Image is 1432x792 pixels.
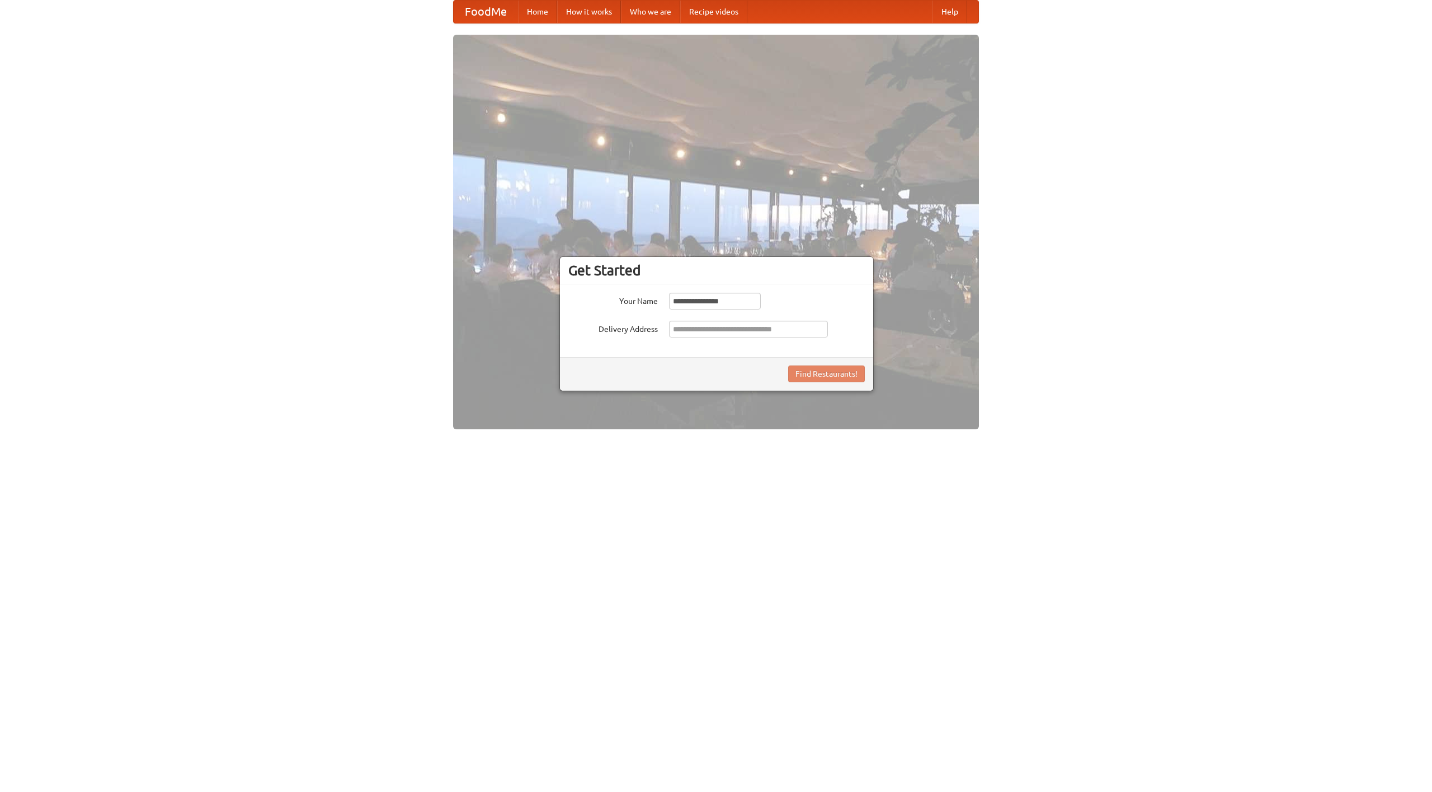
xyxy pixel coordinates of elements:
label: Delivery Address [568,321,658,335]
a: Who we are [621,1,680,23]
a: Recipe videos [680,1,747,23]
a: Home [518,1,557,23]
a: FoodMe [454,1,518,23]
h3: Get Started [568,262,865,279]
a: How it works [557,1,621,23]
button: Find Restaurants! [788,365,865,382]
a: Help [932,1,967,23]
label: Your Name [568,293,658,307]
